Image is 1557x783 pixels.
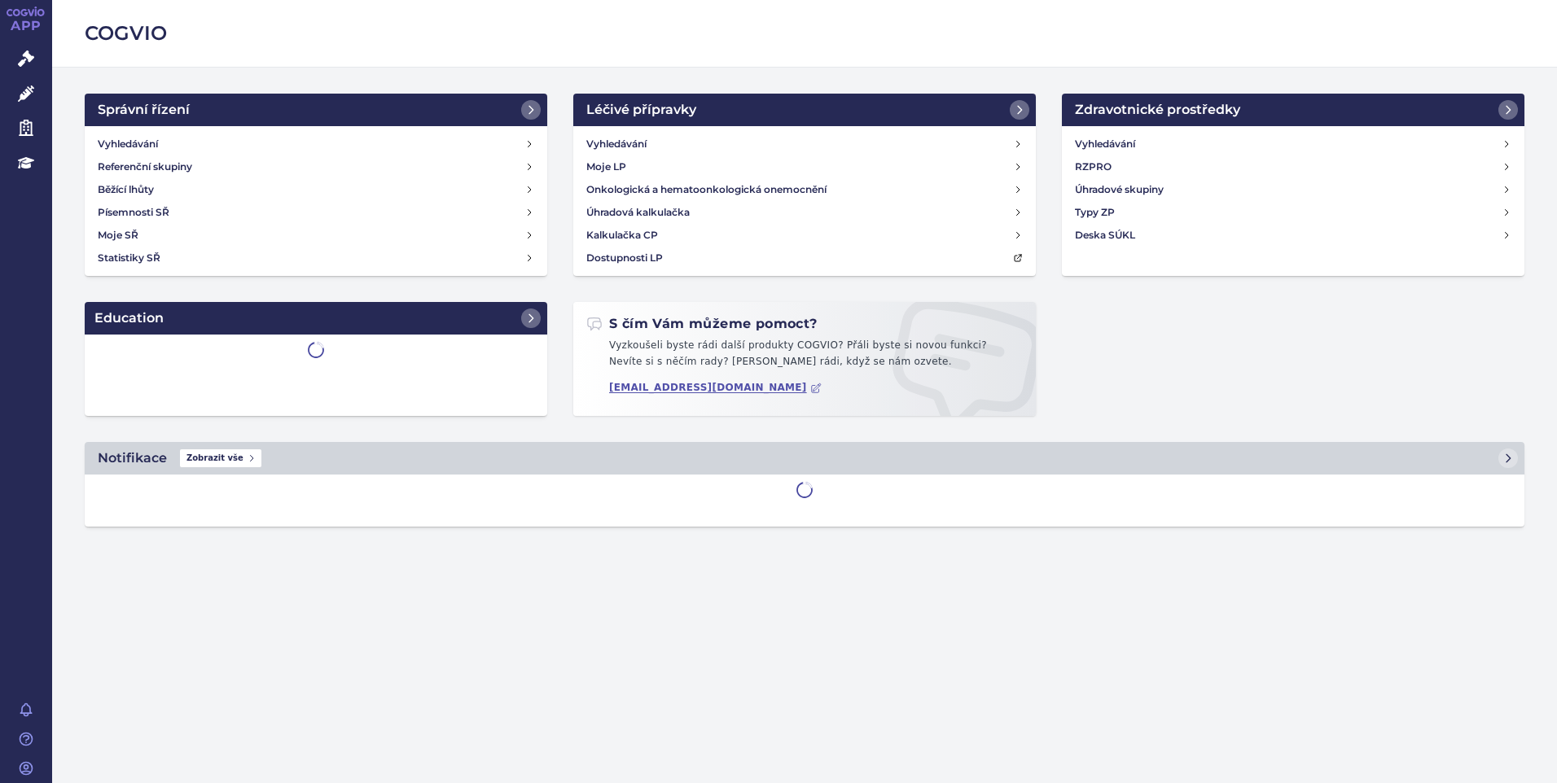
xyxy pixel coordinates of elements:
p: Vyzkoušeli byste rádi další produkty COGVIO? Přáli byste si novou funkci? Nevíte si s něčím rady?... [586,338,1023,376]
h4: RZPRO [1075,159,1112,175]
h2: S čím Vám můžeme pomoct? [586,315,818,333]
span: Zobrazit vše [180,449,261,467]
h4: Statistiky SŘ [98,250,160,266]
a: Správní řízení [85,94,547,126]
h4: Moje SŘ [98,227,138,243]
h4: Úhradová kalkulačka [586,204,690,221]
a: Onkologická a hematoonkologická onemocnění [580,178,1029,201]
a: NotifikaceZobrazit vše [85,442,1524,475]
h4: Vyhledávání [98,136,158,152]
a: RZPRO [1068,155,1518,178]
a: Vyhledávání [91,133,541,155]
a: Moje LP [580,155,1029,178]
h4: Dostupnosti LP [586,250,663,266]
a: Vyhledávání [580,133,1029,155]
h4: Písemnosti SŘ [98,204,169,221]
a: Běžící lhůty [91,178,541,201]
h2: Zdravotnické prostředky [1075,100,1240,120]
h4: Vyhledávání [1075,136,1135,152]
h4: Běžící lhůty [98,182,154,198]
a: Úhradová kalkulačka [580,201,1029,224]
a: Education [85,302,547,335]
h4: Referenční skupiny [98,159,192,175]
h4: Kalkulačka CP [586,227,658,243]
h4: Onkologická a hematoonkologická onemocnění [586,182,827,198]
a: Kalkulačka CP [580,224,1029,247]
a: Písemnosti SŘ [91,201,541,224]
h2: Notifikace [98,448,167,468]
h2: Education [94,308,164,328]
a: Moje SŘ [91,224,541,247]
a: Deska SÚKL [1068,224,1518,247]
h4: Typy ZP [1075,204,1115,221]
a: [EMAIL_ADDRESS][DOMAIN_NAME] [609,382,822,394]
h2: COGVIO [85,20,1524,47]
a: Léčivé přípravky [573,94,1036,126]
h4: Deska SÚKL [1075,227,1135,243]
h4: Vyhledávání [586,136,647,152]
a: Referenční skupiny [91,155,541,178]
a: Úhradové skupiny [1068,178,1518,201]
h4: Úhradové skupiny [1075,182,1164,198]
a: Vyhledávání [1068,133,1518,155]
a: Statistiky SŘ [91,247,541,269]
h2: Správní řízení [98,100,190,120]
a: Typy ZP [1068,201,1518,224]
a: Zdravotnické prostředky [1062,94,1524,126]
h4: Moje LP [586,159,626,175]
a: Dostupnosti LP [580,247,1029,269]
h2: Léčivé přípravky [586,100,696,120]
